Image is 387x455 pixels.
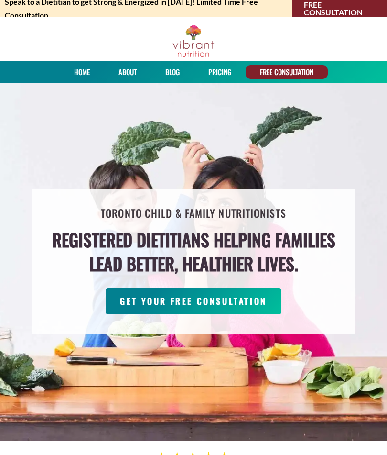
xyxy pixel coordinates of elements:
h2: Toronto Child & Family Nutritionists [101,204,286,223]
a: PRICING [205,65,235,79]
a: Home [71,65,93,79]
a: Blog [162,65,183,79]
h4: Registered Dietitians helping families lead better, healthier lives. [52,228,335,276]
a: GET YOUR FREE CONSULTATION [106,288,281,314]
a: About [115,65,140,79]
a: FREE CONSULTATION [257,65,317,79]
img: Vibrant Nutrition [172,24,215,58]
